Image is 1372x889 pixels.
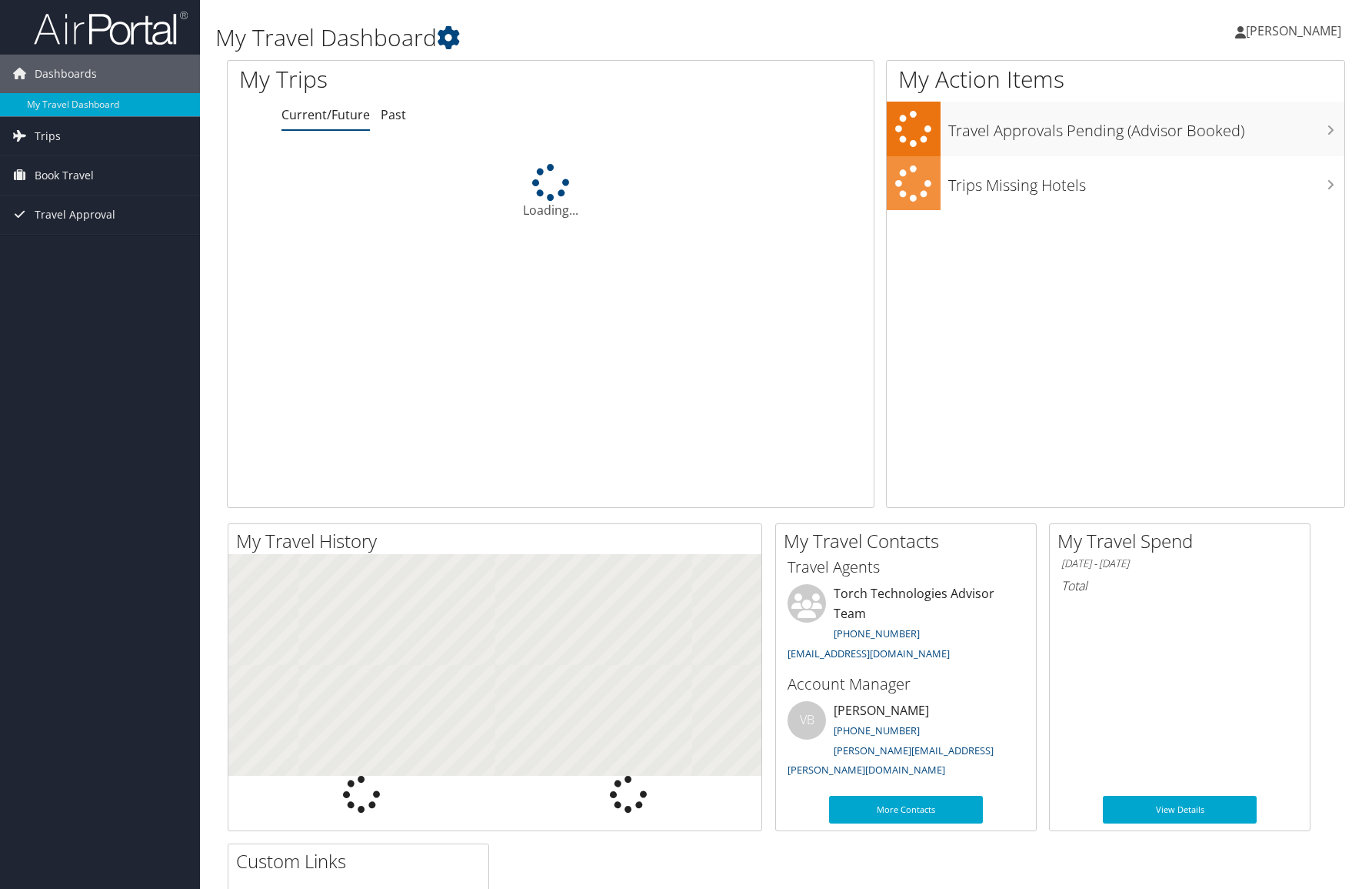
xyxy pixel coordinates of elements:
[1057,528,1310,554] h2: My Travel Spend
[887,102,1344,156] a: Travel Approvals Pending (Advisor Booked)
[784,528,1036,554] h2: My Travel Contacts
[788,744,994,777] a: [PERSON_NAME][EMAIL_ADDRESS][PERSON_NAME][DOMAIN_NAME]
[829,796,983,824] a: More Contacts
[1061,556,1298,571] h6: [DATE] - [DATE]
[1246,22,1341,39] span: [PERSON_NAME]
[281,106,370,123] a: Current/Future
[788,701,826,740] div: VB
[780,701,1032,784] li: [PERSON_NAME]
[236,848,488,874] h2: Custom Links
[215,22,976,54] h1: My Travel Dashboard
[1103,796,1257,824] a: View Details
[239,63,593,95] h1: My Trips
[381,106,406,123] a: Past
[834,627,920,640] a: [PHONE_NUMBER]
[35,196,115,234] span: Travel Approval
[948,167,1344,196] h3: Trips Missing Hotels
[788,647,950,660] a: [EMAIL_ADDRESS][DOMAIN_NAME]
[35,117,61,155] span: Trips
[788,556,1024,578] h3: Travel Agents
[834,724,920,737] a: [PHONE_NUMBER]
[34,10,188,46] img: airportal-logo.png
[1235,8,1357,54] a: [PERSON_NAME]
[788,673,1024,695] h3: Account Manager
[887,63,1344,95] h1: My Action Items
[948,112,1344,142] h3: Travel Approvals Pending (Advisor Booked)
[780,584,1032,667] li: Torch Technologies Advisor Team
[887,156,1344,211] a: Trips Missing Hotels
[1061,577,1298,594] h6: Total
[228,164,874,219] div: Loading...
[236,528,761,554] h2: My Travel History
[35,156,94,195] span: Book Travel
[35,55,97,93] span: Dashboards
